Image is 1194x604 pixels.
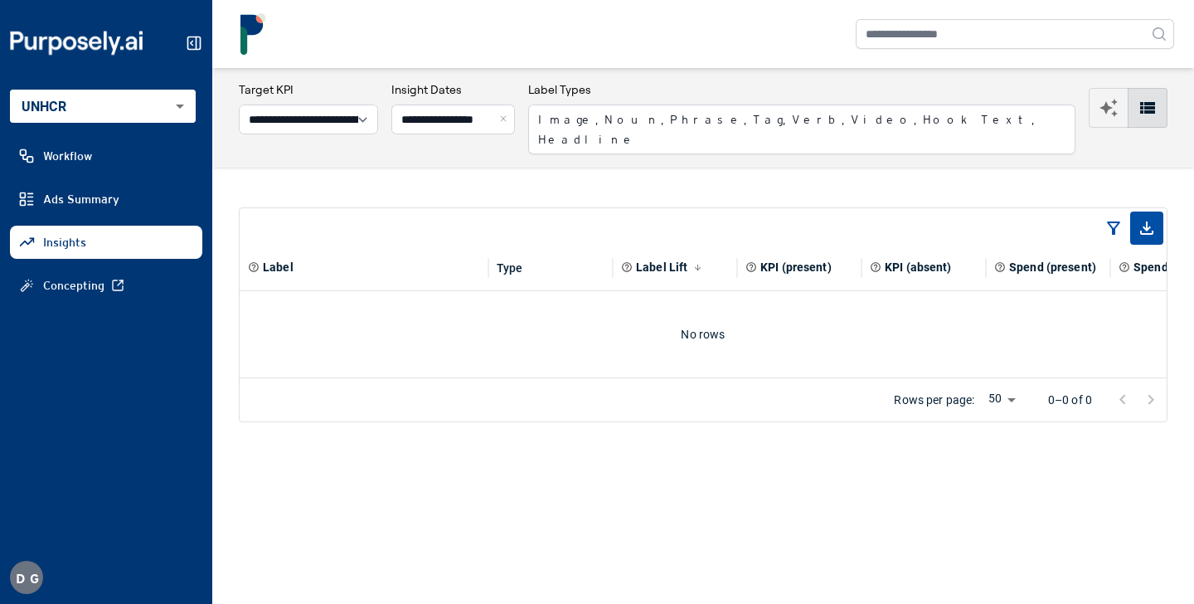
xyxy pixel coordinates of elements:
div: D G [10,561,43,594]
div: No rows [240,291,1167,377]
div: 50 [982,389,1022,411]
h3: Target KPI [239,81,378,98]
span: Ads Summary [43,191,119,207]
a: Workflow [10,139,202,173]
svg: Total spend on all ads where label is present [994,261,1006,273]
h3: Insight Dates [391,81,515,98]
button: Image, Noun, Phrase, Tag, Verb, Video, Hook Text, Headline [528,105,1075,154]
div: UNHCR [10,90,196,123]
span: Insights [43,234,86,251]
button: Close [497,105,515,134]
span: KPI (present) [760,259,832,275]
p: 0–0 of 0 [1048,392,1092,408]
span: Label Lift [636,259,687,275]
p: Rows per page: [894,392,974,408]
a: Insights [10,226,202,259]
svg: Primary effectiveness metric calculated as a relative difference (% change) in the chosen KPI whe... [621,261,633,273]
img: logo [232,13,274,55]
svg: Element or component part of the ad [248,261,260,273]
span: Spend (present) [1009,259,1096,275]
span: Workflow [43,148,92,164]
span: KPI (absent) [885,259,952,275]
button: DG [10,561,43,594]
a: Ads Summary [10,183,202,216]
span: Label [263,259,294,275]
svg: Aggregate KPI value of all ads where label is absent [870,261,881,273]
div: Type [497,261,523,275]
a: Concepting [10,269,202,302]
h3: Label Types [528,81,1075,98]
span: Concepting [43,277,104,294]
span: Export as CSV [1130,212,1163,245]
svg: Total spend on all ads where label is absent [1119,261,1130,273]
svg: Aggregate KPI value of all ads where label is present [745,261,757,273]
button: Sort [689,259,706,276]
